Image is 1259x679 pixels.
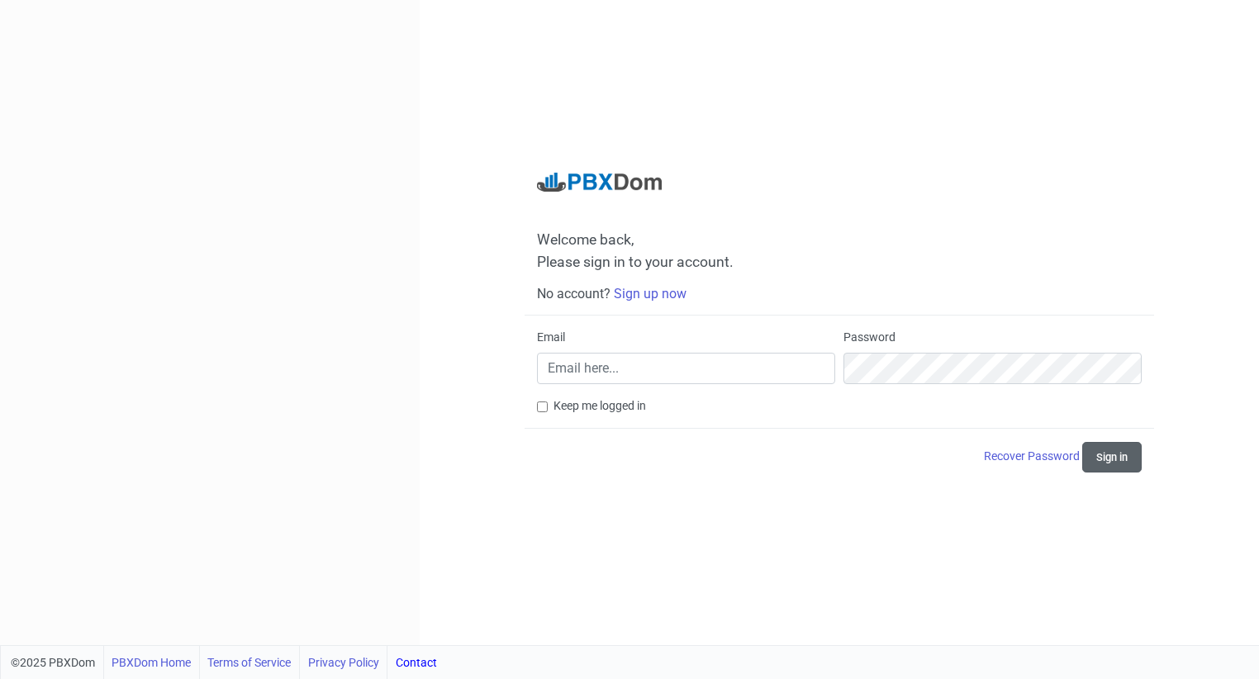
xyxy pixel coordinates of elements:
a: Sign up now [614,286,687,302]
label: Password [843,329,896,346]
div: ©2025 PBXDom [11,646,437,679]
span: Please sign in to your account. [537,254,734,270]
a: Recover Password [984,449,1082,463]
a: Privacy Policy [308,646,379,679]
label: Email [537,329,565,346]
h6: No account? [537,286,1142,302]
span: Welcome back, [537,231,1142,249]
label: Keep me logged in [553,397,646,415]
a: PBXDom Home [112,646,191,679]
button: Sign in [1082,442,1142,472]
a: Terms of Service [207,646,291,679]
a: Contact [396,646,437,679]
input: Email here... [537,353,835,384]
